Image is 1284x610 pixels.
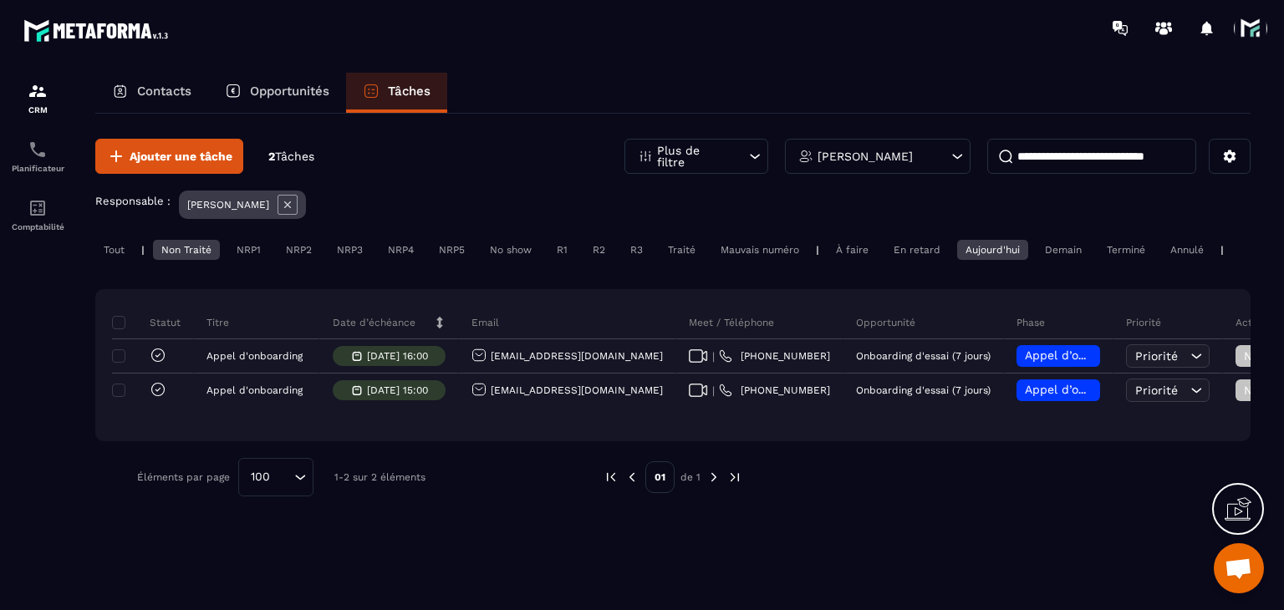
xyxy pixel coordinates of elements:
[431,240,473,260] div: NRP5
[380,240,422,260] div: NRP4
[23,15,174,46] img: logo
[206,316,229,329] p: Titre
[95,195,171,207] p: Responsable :
[706,470,721,485] img: next
[828,240,877,260] div: À faire
[329,240,371,260] div: NRP3
[153,240,220,260] div: Non Traité
[584,240,614,260] div: R2
[885,240,949,260] div: En retard
[4,69,71,127] a: formationformationCRM
[4,164,71,173] p: Planificateur
[957,240,1028,260] div: Aujourd'hui
[856,384,991,396] p: Onboarding d'essai (7 jours)
[481,240,540,260] div: No show
[228,240,269,260] div: NRP1
[245,468,276,486] span: 100
[4,222,71,231] p: Comptabilité
[28,140,48,160] img: scheduler
[727,470,742,485] img: next
[367,350,428,362] p: [DATE] 16:00
[1135,384,1178,397] span: Priorité
[856,316,915,329] p: Opportunité
[4,105,71,114] p: CRM
[1214,543,1264,593] div: Ouvrir le chat
[689,316,774,329] p: Meet / Téléphone
[95,240,133,260] div: Tout
[95,139,243,174] button: Ajouter une tâche
[206,350,303,362] p: Appel d'onboarding
[141,244,145,256] p: |
[137,84,191,99] p: Contacts
[622,240,651,260] div: R3
[818,150,913,162] p: [PERSON_NAME]
[1220,244,1224,256] p: |
[28,198,48,218] img: accountant
[187,199,269,211] p: [PERSON_NAME]
[1025,348,1183,362] span: Appel d’onboarding planifié
[130,148,232,165] span: Ajouter une tâche
[367,384,428,396] p: [DATE] 15:00
[388,84,431,99] p: Tâches
[116,316,181,329] p: Statut
[680,470,701,484] p: de 1
[4,127,71,186] a: schedulerschedulerPlanificateur
[624,470,639,485] img: prev
[856,350,991,362] p: Onboarding d'essai (7 jours)
[548,240,576,260] div: R1
[712,384,715,397] span: |
[137,471,230,483] p: Éléments par page
[276,468,290,486] input: Search for option
[604,470,619,485] img: prev
[250,84,329,99] p: Opportunités
[275,150,314,163] span: Tâches
[471,316,499,329] p: Email
[660,240,704,260] div: Traité
[657,145,731,168] p: Plus de filtre
[712,240,808,260] div: Mauvais numéro
[719,349,830,363] a: [PHONE_NUMBER]
[1126,316,1161,329] p: Priorité
[238,458,313,496] div: Search for option
[206,384,303,396] p: Appel d'onboarding
[1135,349,1178,363] span: Priorité
[268,149,314,165] p: 2
[1098,240,1154,260] div: Terminé
[95,73,208,113] a: Contacts
[334,471,425,483] p: 1-2 sur 2 éléments
[645,461,675,493] p: 01
[1037,240,1090,260] div: Demain
[346,73,447,113] a: Tâches
[1162,240,1212,260] div: Annulé
[4,186,71,244] a: accountantaccountantComptabilité
[712,350,715,363] span: |
[208,73,346,113] a: Opportunités
[1236,316,1266,329] p: Action
[1016,316,1045,329] p: Phase
[1025,383,1183,396] span: Appel d’onboarding planifié
[28,81,48,101] img: formation
[333,316,415,329] p: Date d’échéance
[816,244,819,256] p: |
[278,240,320,260] div: NRP2
[719,384,830,397] a: [PHONE_NUMBER]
